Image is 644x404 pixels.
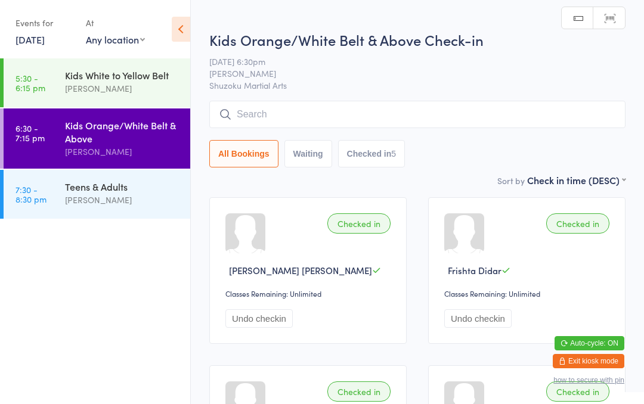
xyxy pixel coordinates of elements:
[444,309,512,328] button: Undo checkin
[209,101,626,128] input: Search
[65,119,180,145] div: Kids Orange/White Belt & Above
[391,149,396,159] div: 5
[553,376,624,384] button: how to secure with pin
[546,213,609,234] div: Checked in
[65,145,180,159] div: [PERSON_NAME]
[4,58,190,107] a: 5:30 -6:15 pmKids White to Yellow Belt[PERSON_NAME]
[555,336,624,350] button: Auto-cycle: ON
[209,55,607,67] span: [DATE] 6:30pm
[327,381,391,402] div: Checked in
[16,33,45,46] a: [DATE]
[284,140,332,167] button: Waiting
[444,288,613,299] div: Classes Remaining: Unlimited
[225,288,394,299] div: Classes Remaining: Unlimited
[16,123,45,142] time: 6:30 - 7:15 pm
[65,82,180,95] div: [PERSON_NAME]
[16,13,74,33] div: Events for
[225,309,293,328] button: Undo checkin
[4,170,190,219] a: 7:30 -8:30 pmTeens & Adults[PERSON_NAME]
[229,264,372,276] span: [PERSON_NAME] [PERSON_NAME]
[16,73,45,92] time: 5:30 - 6:15 pm
[327,213,391,234] div: Checked in
[209,30,626,49] h2: Kids Orange/White Belt & Above Check-in
[546,381,609,402] div: Checked in
[448,264,501,276] span: Frishta Didar
[338,140,405,167] button: Checked in5
[4,108,190,169] a: 6:30 -7:15 pmKids Orange/White Belt & Above[PERSON_NAME]
[553,354,624,368] button: Exit kiosk mode
[527,173,626,187] div: Check in time (DESC)
[16,185,47,204] time: 7:30 - 8:30 pm
[497,175,525,187] label: Sort by
[209,140,278,167] button: All Bookings
[209,67,607,79] span: [PERSON_NAME]
[86,33,145,46] div: Any location
[65,193,180,207] div: [PERSON_NAME]
[86,13,145,33] div: At
[65,69,180,82] div: Kids White to Yellow Belt
[65,180,180,193] div: Teens & Adults
[209,79,626,91] span: Shuzoku Martial Arts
